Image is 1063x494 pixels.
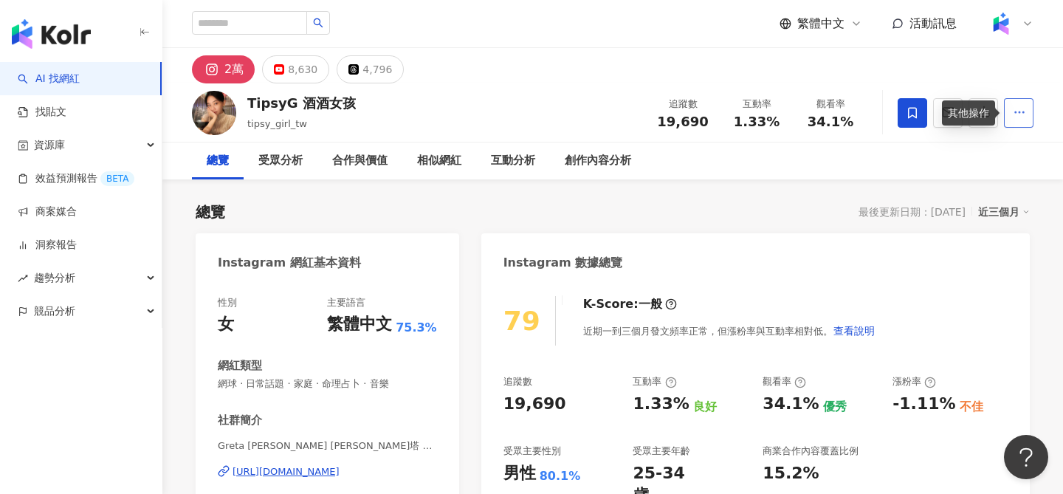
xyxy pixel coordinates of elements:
div: 優秀 [823,399,847,415]
div: 合作與價值 [332,152,388,170]
div: 其他操作 [942,100,995,126]
div: -1.11% [892,393,955,416]
div: 34.1% [763,393,819,416]
span: 競品分析 [34,295,75,328]
iframe: Help Scout Beacon - Open [1004,435,1048,479]
a: 效益預測報告BETA [18,171,134,186]
div: 80.1% [540,468,581,484]
div: 社群簡介 [218,413,262,428]
div: 2萬 [224,59,244,80]
div: Instagram 網紅基本資料 [218,255,361,271]
span: tipsy_girl_tw [247,118,307,129]
span: 活動訊息 [909,16,957,30]
span: 資源庫 [34,128,65,162]
span: search [313,18,323,28]
button: 4,796 [337,55,404,83]
div: 一般 [639,296,662,312]
img: KOL Avatar [192,91,236,135]
span: Greta [PERSON_NAME] [PERSON_NAME]塔 ⭕️ | tipsy_girl_tw [218,439,437,453]
div: 8,630 [288,59,317,80]
div: 近三個月 [978,202,1030,222]
div: 男性 [503,462,536,485]
span: 繁體中文 [797,16,844,32]
div: 相似網紅 [417,152,461,170]
div: 良好 [693,399,717,415]
span: 網球 · 日常話題 · 家庭 · 命理占卜 · 音樂 [218,377,437,391]
div: 最後更新日期：[DATE] [859,206,966,218]
a: 找貼文 [18,105,66,120]
div: 互動率 [729,97,785,112]
div: 追蹤數 [503,375,532,388]
div: 性別 [218,296,237,309]
a: searchAI 找網紅 [18,72,80,86]
img: logo [12,19,91,49]
span: 趨勢分析 [34,261,75,295]
button: 2萬 [192,55,255,83]
a: 商案媒合 [18,205,77,219]
span: 1.33% [734,114,780,129]
div: 互動分析 [491,152,535,170]
div: 觀看率 [802,97,859,112]
div: 受眾主要性別 [503,445,561,458]
div: 漲粉率 [892,375,936,388]
span: 75.3% [396,320,437,336]
a: 洞察報告 [18,238,77,253]
div: 女 [218,313,234,336]
span: 19,690 [657,114,708,129]
div: 受眾分析 [258,152,303,170]
div: 商業合作內容覆蓋比例 [763,445,859,458]
div: 19,690 [503,393,566,416]
div: 4,796 [362,59,392,80]
button: 8,630 [262,55,329,83]
div: 觀看率 [763,375,806,388]
div: [URL][DOMAIN_NAME] [233,465,340,478]
div: 網紅類型 [218,358,262,374]
img: Kolr%20app%20icon%20%281%29.png [987,10,1015,38]
div: 總覽 [196,202,225,222]
div: K-Score : [583,296,677,312]
a: [URL][DOMAIN_NAME] [218,465,437,478]
span: rise [18,273,28,284]
div: 15.2% [763,462,819,485]
div: 1.33% [633,393,689,416]
span: 查看說明 [833,325,875,337]
div: 主要語言 [327,296,365,309]
div: 創作內容分析 [565,152,631,170]
div: 繁體中文 [327,313,392,336]
div: Instagram 數據總覽 [503,255,623,271]
span: 34.1% [808,114,853,129]
div: 不佳 [960,399,983,415]
div: 追蹤數 [655,97,711,112]
button: 查看說明 [833,316,875,346]
div: 互動率 [633,375,676,388]
div: 79 [503,306,540,336]
div: 總覽 [207,152,229,170]
div: 受眾主要年齡 [633,445,690,458]
div: TipsyG 酒酒女孩 [247,94,356,112]
div: 近期一到三個月發文頻率正常，但漲粉率與互動率相對低。 [583,316,875,346]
